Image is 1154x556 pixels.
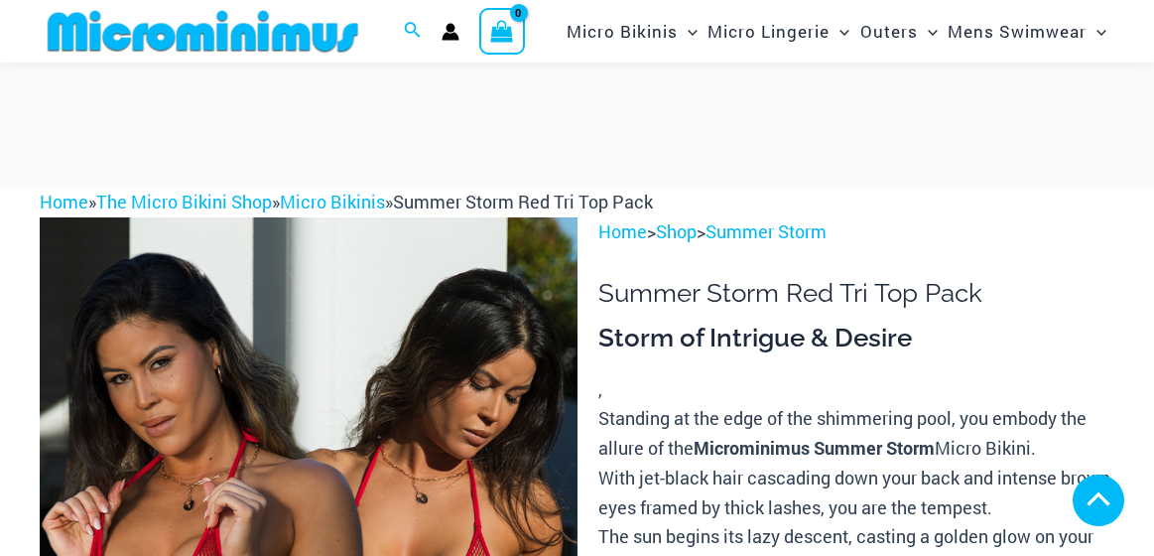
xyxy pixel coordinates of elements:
[562,6,703,57] a: Micro BikinisMenu ToggleMenu Toggle
[656,219,697,243] a: Shop
[678,6,698,57] span: Menu Toggle
[559,3,1114,60] nav: Site Navigation
[40,190,88,213] a: Home
[830,6,849,57] span: Menu Toggle
[855,6,943,57] a: OutersMenu ToggleMenu Toggle
[943,6,1111,57] a: Mens SwimwearMenu ToggleMenu Toggle
[598,322,1114,355] h3: Storm of Intrigue & Desire
[703,6,854,57] a: Micro LingerieMenu ToggleMenu Toggle
[948,6,1087,57] span: Mens Swimwear
[598,219,647,243] a: Home
[96,190,272,213] a: The Micro Bikini Shop
[479,8,525,54] a: View Shopping Cart, empty
[40,190,653,213] span: » » »
[918,6,938,57] span: Menu Toggle
[404,19,422,45] a: Search icon link
[598,278,1114,309] h1: Summer Storm Red Tri Top Pack
[707,6,830,57] span: Micro Lingerie
[1087,6,1106,57] span: Menu Toggle
[40,9,366,54] img: MM SHOP LOGO FLAT
[694,436,935,460] b: Microminimus Summer Storm
[280,190,385,213] a: Micro Bikinis
[598,217,1114,247] p: > >
[567,6,678,57] span: Micro Bikinis
[705,219,827,243] a: Summer Storm
[860,6,918,57] span: Outers
[393,190,653,213] span: Summer Storm Red Tri Top Pack
[442,23,459,41] a: Account icon link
